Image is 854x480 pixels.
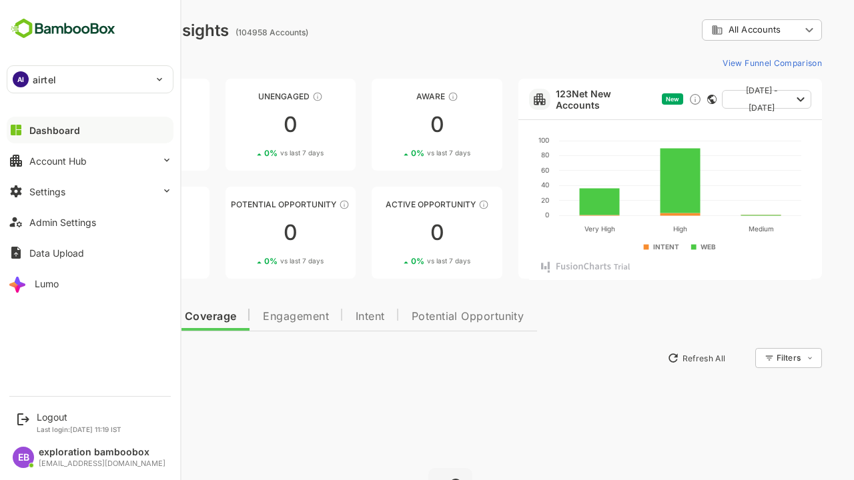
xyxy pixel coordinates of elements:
[29,125,80,136] div: Dashboard
[71,256,131,266] div: 0 %
[626,225,640,233] text: High
[179,222,310,243] div: 0
[29,247,84,259] div: Data Upload
[7,16,119,41] img: BambooboxFullLogoMark.5f36c76dfaba33ec1ec1367b70bb1252.svg
[266,91,276,102] div: These accounts have not shown enough engagement and need nurturing
[325,187,456,279] a: Active OpportunityThese accounts have open opportunities which might be at any of the Sales Stage...
[32,346,129,370] button: New Insights
[686,82,745,117] span: [DATE] - [DATE]
[37,411,121,423] div: Logout
[701,225,727,233] text: Medium
[218,256,277,266] div: 0 %
[494,196,502,204] text: 20
[71,148,131,158] div: 0 %
[325,222,456,243] div: 0
[325,79,456,171] a: AwareThese accounts have just entered the buying cycle and need further nurturing00%vs last 7 days
[32,91,163,101] div: Unreached
[179,187,310,279] a: Potential OpportunityThese accounts are MQAs and can be passed on to Inside Sales00%vs last 7 days
[32,79,163,171] a: UnreachedThese accounts have not been engaged with for a defined time period00%vs last 7 days
[619,95,632,103] span: New
[32,222,163,243] div: 0
[39,447,165,458] div: exploration bamboobox
[292,199,303,210] div: These accounts are MQAs and can be passed on to Inside Sales
[234,148,277,158] span: vs last 7 days
[179,199,310,209] div: Potential Opportunity
[29,155,87,167] div: Account Hub
[642,93,655,106] div: Discover new ICP-fit accounts showing engagement — via intent surges, anonymous website visits, L...
[7,147,173,174] button: Account Hub
[7,178,173,205] button: Settings
[494,166,502,174] text: 60
[13,447,34,468] div: EB
[325,199,456,209] div: Active Opportunity
[29,217,96,228] div: Admin Settings
[113,199,123,210] div: These accounts are warm, further nurturing would qualify them to MQAs
[325,91,456,101] div: Aware
[179,91,310,101] div: Unengaged
[7,66,173,93] div: AIairtel
[682,25,734,35] span: All Accounts
[7,239,173,266] button: Data Upload
[32,114,163,135] div: 0
[401,91,412,102] div: These accounts have just entered the buying cycle and need further nurturing
[492,136,502,144] text: 100
[309,311,338,322] span: Intent
[32,187,163,279] a: EngagedThese accounts are warm, further nurturing would qualify them to MQAs00%vs last 7 days
[218,148,277,158] div: 0 %
[234,256,277,266] span: vs last 7 days
[364,256,424,266] div: 0 %
[655,17,775,43] div: All Accounts
[675,90,765,109] button: [DATE] - [DATE]
[509,88,610,111] a: 123Net New Accounts
[380,256,424,266] span: vs last 7 days
[45,311,189,322] span: Data Quality and Coverage
[216,311,282,322] span: Engagement
[494,181,502,189] text: 40
[665,24,754,36] div: All Accounts
[729,346,775,370] div: Filters
[730,353,754,363] div: Filters
[432,199,442,210] div: These accounts have open opportunities which might be at any of the Sales Stages
[494,151,502,159] text: 80
[498,211,502,219] text: 0
[33,73,56,87] p: airtel
[32,199,163,209] div: Engaged
[614,347,685,369] button: Refresh All
[87,256,131,266] span: vs last 7 days
[29,186,65,197] div: Settings
[7,209,173,235] button: Admin Settings
[13,71,29,87] div: AI
[179,79,310,171] a: UnengagedThese accounts have not shown enough engagement and need nurturing00%vs last 7 days
[179,114,310,135] div: 0
[364,148,424,158] div: 0 %
[380,148,424,158] span: vs last 7 days
[35,278,59,289] div: Lumo
[7,117,173,143] button: Dashboard
[32,21,182,40] div: Dashboard Insights
[119,91,129,102] div: These accounts have not been engaged with for a defined time period
[671,52,775,73] button: View Funnel Comparison
[39,459,165,468] div: [EMAIL_ADDRESS][DOMAIN_NAME]
[37,425,121,433] p: Last login: [DATE] 11:19 IST
[325,114,456,135] div: 0
[87,148,131,158] span: vs last 7 days
[7,270,173,297] button: Lumo
[365,311,478,322] span: Potential Opportunity
[537,225,568,233] text: Very High
[189,27,266,37] ag: (104958 Accounts)
[661,95,670,104] div: This card does not support filter and segments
